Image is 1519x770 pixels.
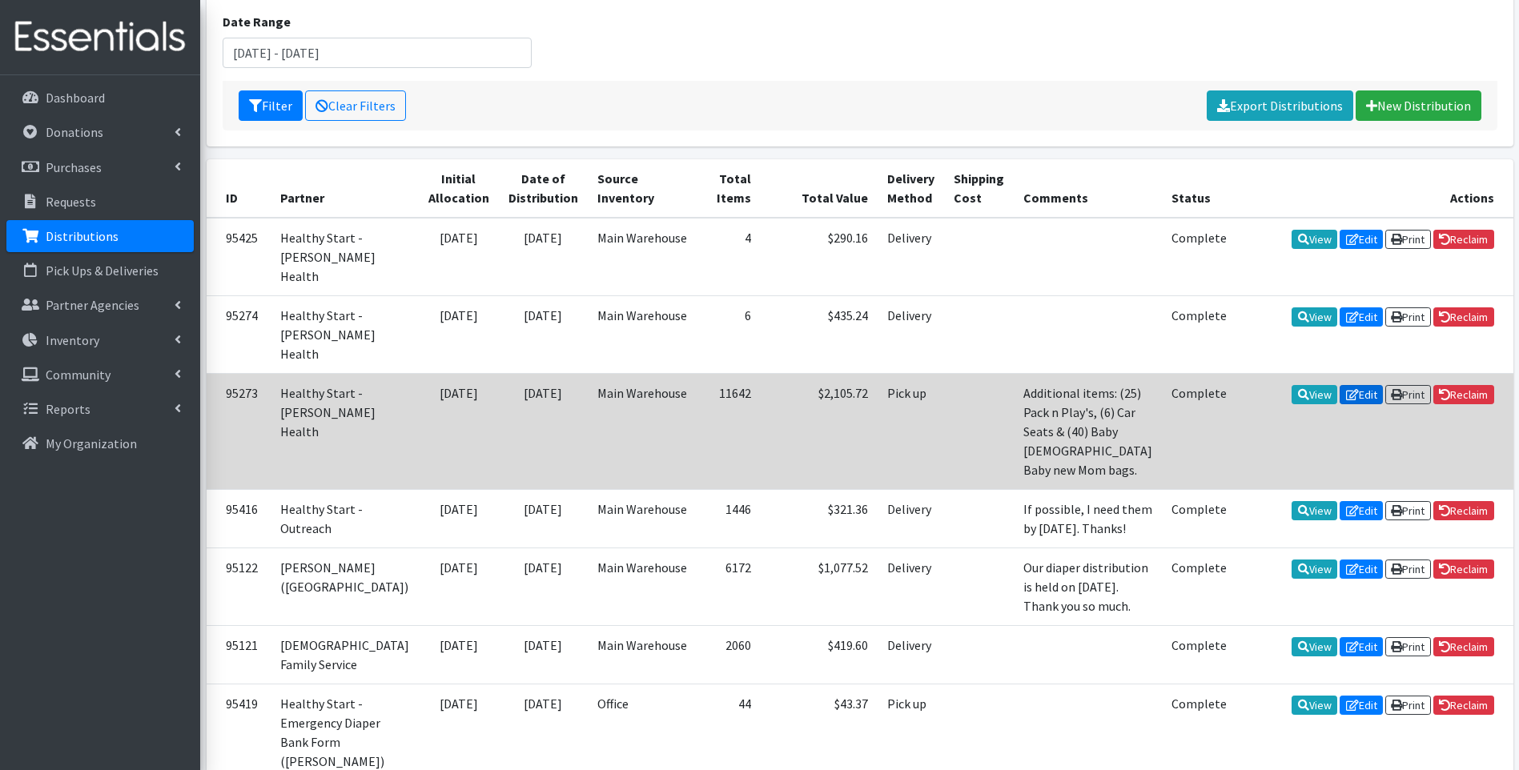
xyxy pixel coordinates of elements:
[1385,385,1431,404] a: Print
[1162,489,1236,547] td: Complete
[1292,307,1337,327] a: View
[944,159,1014,218] th: Shipping Cost
[6,116,194,148] a: Donations
[499,625,588,684] td: [DATE]
[46,228,119,244] p: Distributions
[46,194,96,210] p: Requests
[499,547,588,625] td: [DATE]
[46,435,137,451] p: My Organization
[271,373,419,489] td: Healthy Start - [PERSON_NAME] Health
[1014,159,1162,218] th: Comments
[499,489,588,547] td: [DATE]
[207,218,271,296] td: 95425
[588,295,702,373] td: Main Warehouse
[878,625,944,684] td: Delivery
[1162,295,1236,373] td: Complete
[1292,637,1337,656] a: View
[499,373,588,489] td: [DATE]
[499,218,588,296] td: [DATE]
[207,625,271,684] td: 95121
[761,218,878,296] td: $290.16
[1236,159,1513,218] th: Actions
[702,373,761,489] td: 11642
[702,159,761,218] th: Total Items
[1385,501,1431,520] a: Print
[878,489,944,547] td: Delivery
[702,218,761,296] td: 4
[761,373,878,489] td: $2,105.72
[1292,559,1337,579] a: View
[878,159,944,218] th: Delivery Method
[1433,230,1494,249] a: Reclaim
[1162,625,1236,684] td: Complete
[761,625,878,684] td: $419.60
[1207,90,1353,121] a: Export Distributions
[46,367,111,383] p: Community
[702,547,761,625] td: 6172
[207,295,271,373] td: 95274
[588,373,702,489] td: Main Warehouse
[1014,547,1162,625] td: Our diaper distribution is held on [DATE]. Thank you so much.
[1014,373,1162,489] td: Additional items: (25) Pack n Play's, (6) Car Seats & (40) Baby [DEMOGRAPHIC_DATA] Baby new Mom b...
[1433,696,1494,715] a: Reclaim
[6,10,194,64] img: HumanEssentials
[271,489,419,547] td: Healthy Start - Outreach
[46,297,139,313] p: Partner Agencies
[1340,559,1383,579] a: Edit
[1433,501,1494,520] a: Reclaim
[1014,489,1162,547] td: If possible, I need them by [DATE]. Thanks!
[1292,230,1337,249] a: View
[588,547,702,625] td: Main Warehouse
[878,547,944,625] td: Delivery
[1340,696,1383,715] a: Edit
[271,218,419,296] td: Healthy Start - [PERSON_NAME] Health
[419,373,499,489] td: [DATE]
[6,427,194,459] a: My Organization
[588,625,702,684] td: Main Warehouse
[6,151,194,183] a: Purchases
[419,159,499,218] th: Initial Allocation
[1356,90,1481,121] a: New Distribution
[878,218,944,296] td: Delivery
[6,324,194,356] a: Inventory
[1433,307,1494,327] a: Reclaim
[1385,696,1431,715] a: Print
[761,295,878,373] td: $435.24
[419,295,499,373] td: [DATE]
[1340,230,1383,249] a: Edit
[207,373,271,489] td: 95273
[419,625,499,684] td: [DATE]
[207,489,271,547] td: 95416
[223,38,532,68] input: January 1, 2011 - December 31, 2011
[702,625,761,684] td: 2060
[499,295,588,373] td: [DATE]
[271,625,419,684] td: [DEMOGRAPHIC_DATA] Family Service
[6,359,194,391] a: Community
[588,489,702,547] td: Main Warehouse
[6,255,194,287] a: Pick Ups & Deliveries
[588,218,702,296] td: Main Warehouse
[46,263,159,279] p: Pick Ups & Deliveries
[419,547,499,625] td: [DATE]
[1433,559,1494,579] a: Reclaim
[271,295,419,373] td: Healthy Start - [PERSON_NAME] Health
[6,393,194,425] a: Reports
[878,295,944,373] td: Delivery
[207,159,271,218] th: ID
[239,90,303,121] button: Filter
[588,159,702,218] th: Source Inventory
[6,82,194,114] a: Dashboard
[207,547,271,625] td: 95122
[1292,696,1337,715] a: View
[1340,637,1383,656] a: Edit
[223,12,291,31] label: Date Range
[1162,159,1236,218] th: Status
[6,186,194,218] a: Requests
[1340,385,1383,404] a: Edit
[1292,385,1337,404] a: View
[46,159,102,175] p: Purchases
[46,90,105,106] p: Dashboard
[46,332,99,348] p: Inventory
[6,289,194,321] a: Partner Agencies
[46,124,103,140] p: Donations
